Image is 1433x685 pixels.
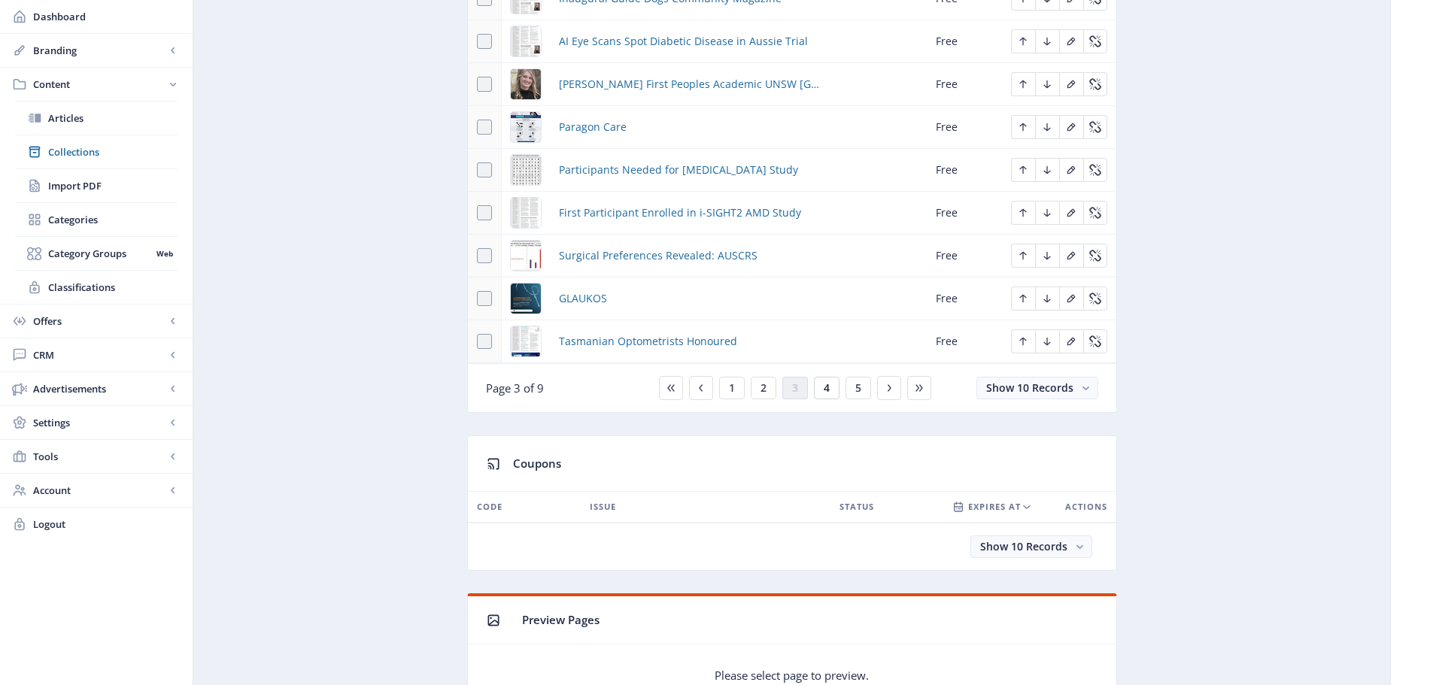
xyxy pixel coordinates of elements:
[559,118,627,136] a: Paragon Care
[761,382,767,394] span: 2
[1011,76,1035,90] a: Edit page
[1011,333,1035,347] a: Edit page
[1011,247,1035,262] a: Edit page
[511,155,541,185] img: img_22-2.jpg
[559,204,801,222] a: First Participant Enrolled in i-SIGHT2 AMD Study
[927,192,1002,235] td: Free
[980,539,1067,553] span: Show 10 Records
[1059,33,1083,47] a: Edit page
[33,314,165,329] span: Offers
[1035,333,1059,347] a: Edit page
[927,149,1002,192] td: Free
[15,102,178,135] a: Articles
[151,246,178,261] nb-badge: Web
[48,212,178,227] span: Categories
[559,289,607,308] a: GLAUKOS
[48,144,178,159] span: Collections
[824,382,830,394] span: 4
[751,377,776,399] button: 2
[559,247,757,265] a: Surgical Preferences Revealed: AUSCRS
[1035,33,1059,47] a: Edit page
[1083,119,1107,133] a: Edit page
[1059,290,1083,305] a: Edit page
[511,112,541,142] img: img_21-1.jpg
[467,435,1117,571] app-collection-view: Coupons
[782,377,808,399] button: 3
[1083,247,1107,262] a: Edit page
[1011,205,1035,219] a: Edit page
[33,449,165,464] span: Tools
[33,77,165,92] span: Content
[559,161,798,179] span: Participants Needed for [MEDICAL_DATA] Study
[511,69,541,99] img: img_20-1.jpg
[846,377,871,399] button: 5
[792,382,798,394] span: 3
[1011,33,1035,47] a: Edit page
[33,347,165,362] span: CRM
[559,32,808,50] a: AI Eye Scans Spot Diabetic Disease in Aussie Trial
[1059,76,1083,90] a: Edit page
[15,169,178,202] a: Import PDF
[719,377,745,399] button: 1
[970,535,1092,558] button: Show 10 Records
[976,377,1098,399] button: Show 10 Records
[33,9,181,24] span: Dashboard
[511,26,541,56] img: pg-020.jpg
[927,320,1002,363] td: Free
[927,20,1002,63] td: Free
[33,483,165,498] span: Account
[1083,76,1107,90] a: Edit page
[927,277,1002,320] td: Free
[1011,290,1035,305] a: Edit page
[559,332,737,350] a: Tasmanian Optometrists Honoured
[1035,162,1059,176] a: Edit page
[927,235,1002,277] td: Free
[1035,119,1059,133] a: Edit page
[927,106,1002,149] td: Free
[1035,247,1059,262] a: Edit page
[1059,119,1083,133] a: Edit page
[986,380,1073,395] span: Show 10 Records
[1011,119,1035,133] a: Edit page
[1059,205,1083,219] a: Edit page
[1059,247,1083,262] a: Edit page
[48,280,178,295] span: Classifications
[48,111,178,126] span: Articles
[1059,333,1083,347] a: Edit page
[511,198,541,228] img: pg-022.jpg
[15,203,178,236] a: Categories
[48,178,178,193] span: Import PDF
[33,43,165,58] span: Branding
[15,271,178,304] a: Classifications
[33,415,165,430] span: Settings
[814,377,839,399] button: 4
[48,246,151,261] span: Category Groups
[559,75,821,93] a: [PERSON_NAME] First Peoples Academic UNSW [GEOGRAPHIC_DATA]
[1065,498,1107,516] span: Actions
[511,241,541,271] img: img_24-1.jpg
[513,456,561,471] span: Coupons
[33,381,165,396] span: Advertisements
[729,382,735,394] span: 1
[1083,333,1107,347] a: Edit page
[1035,76,1059,90] a: Edit page
[511,283,541,314] img: img_23-1.jpg
[1011,162,1035,176] a: Edit page
[855,382,861,394] span: 5
[839,498,874,516] span: STATUS
[590,498,616,516] span: ISSUE
[1083,162,1107,176] a: Edit page
[1059,162,1083,176] a: Edit page
[927,63,1002,106] td: Free
[1035,290,1059,305] a: Edit page
[511,326,541,356] img: pg-024.jpg
[477,498,502,516] span: CODE
[33,517,181,532] span: Logout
